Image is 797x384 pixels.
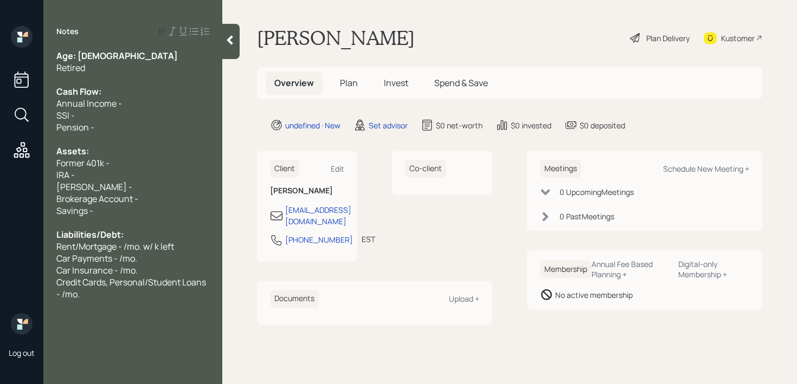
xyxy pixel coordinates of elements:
[56,252,137,264] span: Car Payments - /mo.
[331,164,344,174] div: Edit
[369,120,408,131] div: Set advisor
[663,164,749,174] div: Schedule New Meeting +
[270,290,319,308] h6: Documents
[56,109,75,121] span: SSI -
[257,26,415,50] h1: [PERSON_NAME]
[285,204,351,227] div: [EMAIL_ADDRESS][DOMAIN_NAME]
[56,97,122,109] span: Annual Income -
[580,120,625,131] div: $0 deposited
[56,229,124,240] span: Liabilities/Debt:
[56,50,178,62] span: Age: [DEMOGRAPHIC_DATA]
[56,276,208,300] span: Credit Cards, Personal/Student Loans - /mo.
[540,160,581,178] h6: Meetings
[560,186,634,198] div: 0 Upcoming Meeting s
[56,26,79,37] label: Notes
[646,32,690,44] div: Plan Delivery
[362,233,375,245] div: EST
[56,145,89,157] span: Assets:
[285,234,353,245] div: [PHONE_NUMBER]
[678,259,749,279] div: Digital-only Membership +
[511,120,551,131] div: $0 invested
[56,193,138,205] span: Brokerage Account -
[384,77,408,89] span: Invest
[56,169,75,181] span: IRA -
[274,77,314,89] span: Overview
[285,120,340,131] div: undefined · New
[56,62,85,74] span: Retired
[540,261,592,278] h6: Membership
[449,294,479,304] div: Upload +
[270,160,299,178] h6: Client
[592,259,670,279] div: Annual Fee Based Planning +
[11,313,33,335] img: retirable_logo.png
[56,86,101,97] span: Cash Flow:
[56,205,93,217] span: Savings -
[56,157,110,169] span: Former 401k -
[56,240,174,252] span: Rent/Mortgage - /mo. w/ k left
[56,264,138,276] span: Car Insurance - /mo.
[436,120,483,131] div: $0 net-worth
[434,77,488,89] span: Spend & Save
[9,348,35,358] div: Log out
[560,211,614,222] div: 0 Past Meeting s
[56,181,132,193] span: [PERSON_NAME] -
[270,186,344,196] h6: [PERSON_NAME]
[56,121,94,133] span: Pension -
[405,160,446,178] h6: Co-client
[555,289,633,301] div: No active membership
[340,77,358,89] span: Plan
[721,32,755,44] div: Kustomer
